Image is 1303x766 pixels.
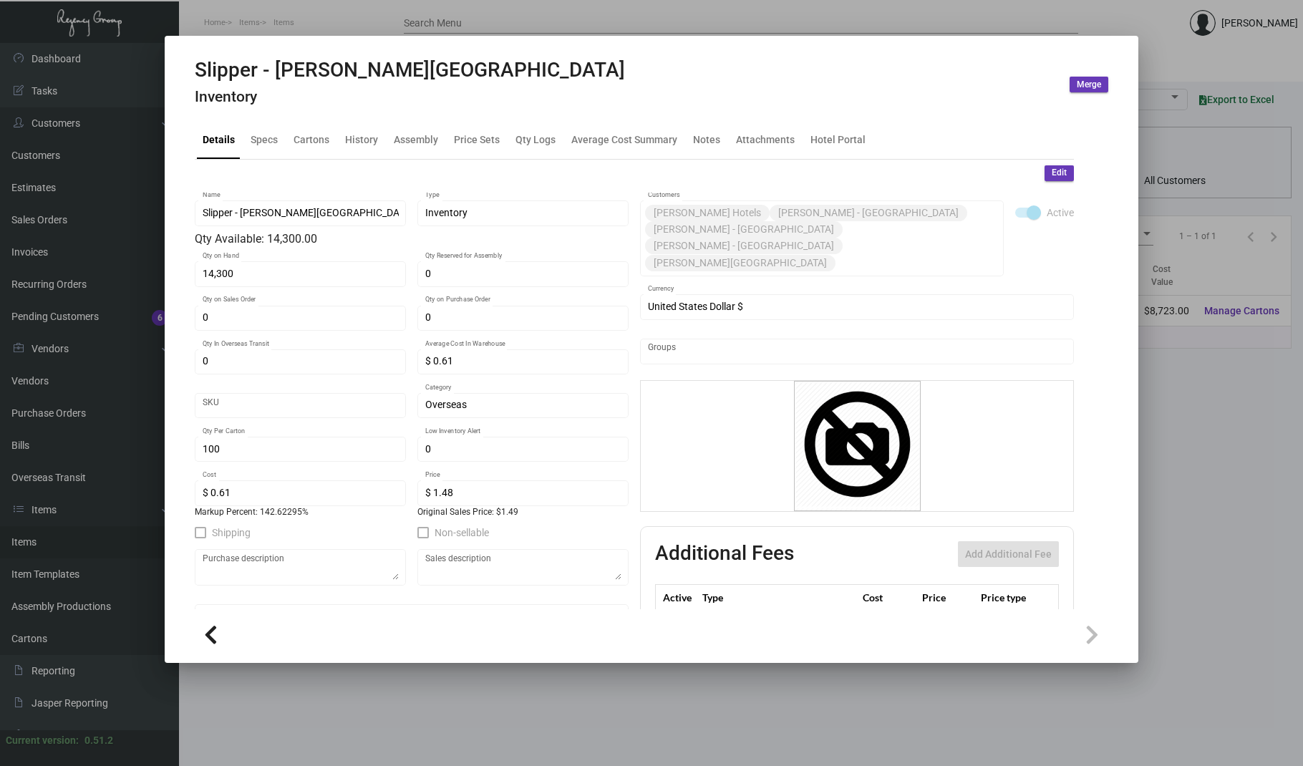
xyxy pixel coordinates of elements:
[838,257,997,268] input: Add new..
[645,238,843,254] mat-chip: [PERSON_NAME] - [GEOGRAPHIC_DATA]
[394,132,438,147] div: Assembly
[294,132,329,147] div: Cartons
[515,132,556,147] div: Qty Logs
[212,524,251,541] span: Shipping
[195,88,625,106] h4: Inventory
[645,205,770,221] mat-chip: [PERSON_NAME] Hotels
[810,132,866,147] div: Hotel Portal
[736,132,795,147] div: Attachments
[958,541,1059,567] button: Add Additional Fee
[1052,167,1067,179] span: Edit
[195,58,625,82] h2: Slipper - [PERSON_NAME][GEOGRAPHIC_DATA]
[656,585,699,610] th: Active
[1077,79,1101,91] span: Merge
[919,585,977,610] th: Price
[645,255,835,271] mat-chip: [PERSON_NAME][GEOGRAPHIC_DATA]
[965,548,1052,560] span: Add Additional Fee
[648,346,1067,357] input: Add new..
[435,524,489,541] span: Non-sellable
[859,585,918,610] th: Cost
[454,132,500,147] div: Price Sets
[345,132,378,147] div: History
[977,585,1042,610] th: Price type
[195,231,629,248] div: Qty Available: 14,300.00
[1045,165,1074,181] button: Edit
[571,132,677,147] div: Average Cost Summary
[1070,77,1108,92] button: Merge
[251,132,278,147] div: Specs
[770,205,967,221] mat-chip: [PERSON_NAME] - [GEOGRAPHIC_DATA]
[203,132,235,147] div: Details
[84,733,113,748] div: 0.51.2
[655,541,794,567] h2: Additional Fees
[693,132,720,147] div: Notes
[645,221,843,238] mat-chip: [PERSON_NAME] - [GEOGRAPHIC_DATA]
[6,733,79,748] div: Current version:
[1047,204,1074,221] span: Active
[699,585,859,610] th: Type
